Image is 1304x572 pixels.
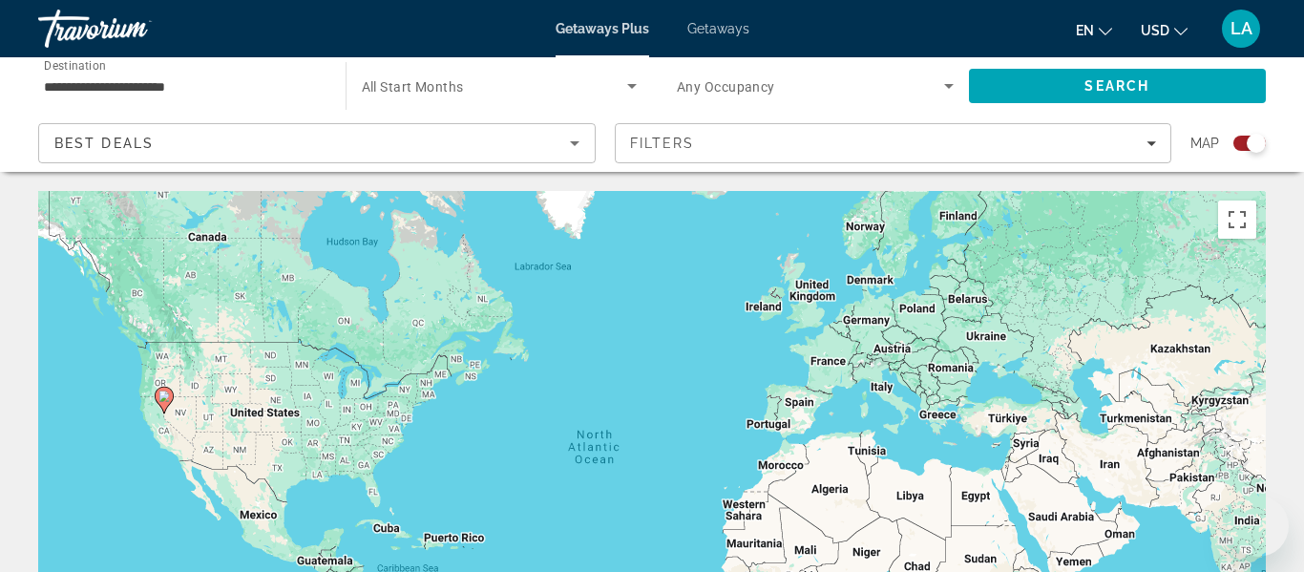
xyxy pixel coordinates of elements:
[1076,23,1094,38] span: en
[44,58,106,72] span: Destination
[1084,78,1149,94] span: Search
[1228,496,1289,557] iframe: Button to launch messaging window
[969,69,1267,103] button: Search
[630,136,695,151] span: Filters
[38,4,229,53] a: Travorium
[54,136,154,151] span: Best Deals
[1076,16,1112,44] button: Change language
[362,79,464,95] span: All Start Months
[1218,201,1256,239] button: Toggle fullscreen view
[615,123,1172,163] button: Filters
[44,75,321,98] input: Select destination
[677,79,775,95] span: Any Occupancy
[1190,130,1219,157] span: Map
[687,21,749,36] a: Getaways
[1141,23,1169,38] span: USD
[54,132,579,155] mat-select: Sort by
[1230,19,1252,38] span: LA
[1216,9,1266,49] button: User Menu
[556,21,649,36] a: Getaways Plus
[1141,16,1188,44] button: Change currency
